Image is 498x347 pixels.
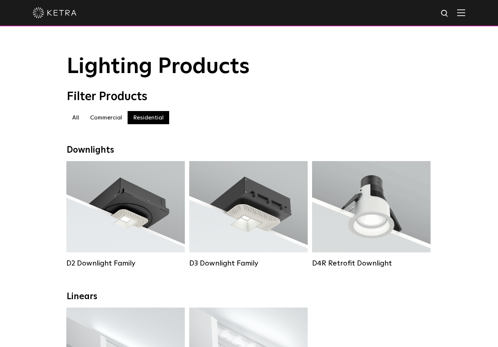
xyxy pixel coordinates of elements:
[128,111,169,124] label: Residential
[189,259,308,268] div: D3 Downlight Family
[312,161,431,267] a: D4R Retrofit Downlight Lumen Output:800Colors:White / BlackBeam Angles:15° / 25° / 40° / 60°Watta...
[85,111,128,124] label: Commercial
[67,111,85,124] label: All
[66,161,185,267] a: D2 Downlight Family Lumen Output:1200Colors:White / Black / Gloss Black / Silver / Bronze / Silve...
[67,291,431,302] div: Linears
[189,161,308,267] a: D3 Downlight Family Lumen Output:700 / 900 / 1100Colors:White / Black / Silver / Bronze / Paintab...
[440,9,450,18] img: search icon
[457,9,465,16] img: Hamburger%20Nav.svg
[67,56,250,78] span: Lighting Products
[312,259,431,268] div: D4R Retrofit Downlight
[33,7,77,18] img: ketra-logo-2019-white
[67,145,431,156] div: Downlights
[67,90,431,104] div: Filter Products
[66,259,185,268] div: D2 Downlight Family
